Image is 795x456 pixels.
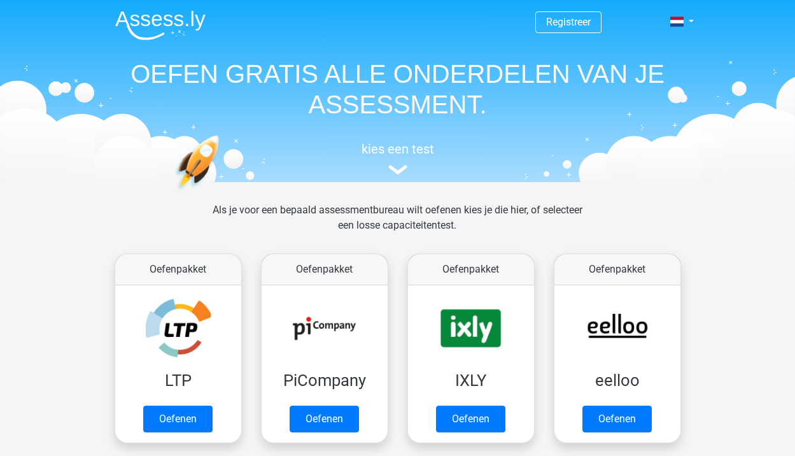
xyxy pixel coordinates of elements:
[202,203,593,248] div: Als je voor een bepaald assessmentbureau wilt oefenen kies je die hier, of selecteer een losse ca...
[290,406,359,432] a: Oefenen
[105,141,691,175] a: kies een test
[436,406,505,432] a: Oefenen
[582,406,652,432] a: Oefenen
[175,135,269,250] img: oefenen
[105,141,691,157] h5: kies een test
[388,165,407,175] img: assessment
[143,406,213,432] a: Oefenen
[115,10,206,40] img: Assessly
[546,16,591,28] a: Registreer
[105,59,691,120] h1: OEFEN GRATIS ALLE ONDERDELEN VAN JE ASSESSMENT.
